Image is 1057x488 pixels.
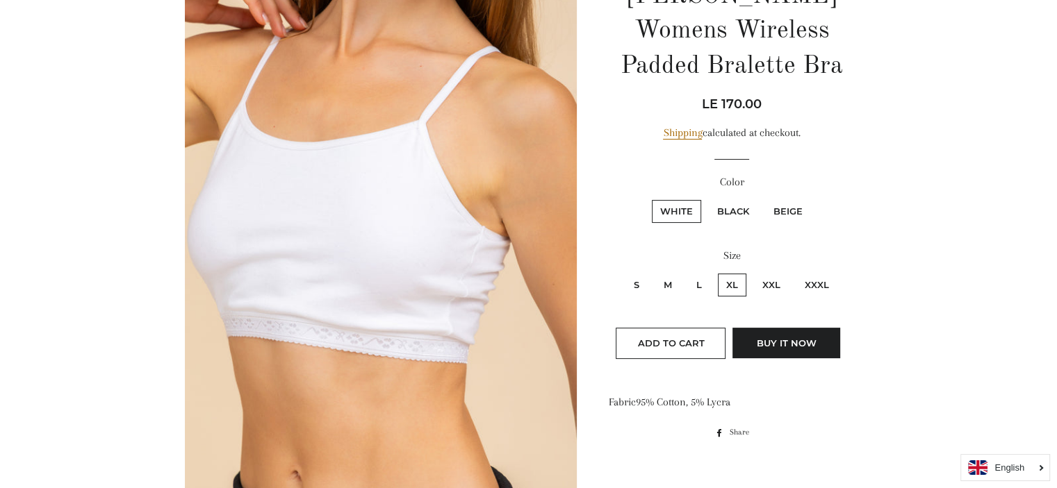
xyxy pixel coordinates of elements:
[635,396,730,408] span: 95% Cotton, 5% Lycra
[709,200,757,223] label: Black
[729,425,755,440] span: Share
[625,274,648,296] label: S
[702,96,762,112] span: LE 170.00
[732,328,840,358] button: Buy it now
[652,200,701,223] label: White
[616,328,726,358] button: Add to Cart
[994,463,1024,472] i: English
[655,274,680,296] label: M
[754,274,789,296] label: XXL
[796,274,837,296] label: XXXL
[968,460,1042,475] a: English
[608,247,855,264] label: Size
[765,200,811,223] label: Beige
[663,126,702,140] a: Shipping
[688,274,710,296] label: L
[608,394,855,411] p: Fabric
[608,124,855,142] div: calculated at checkout.
[608,174,855,191] label: Color
[637,337,704,348] span: Add to Cart
[718,274,746,296] label: XL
